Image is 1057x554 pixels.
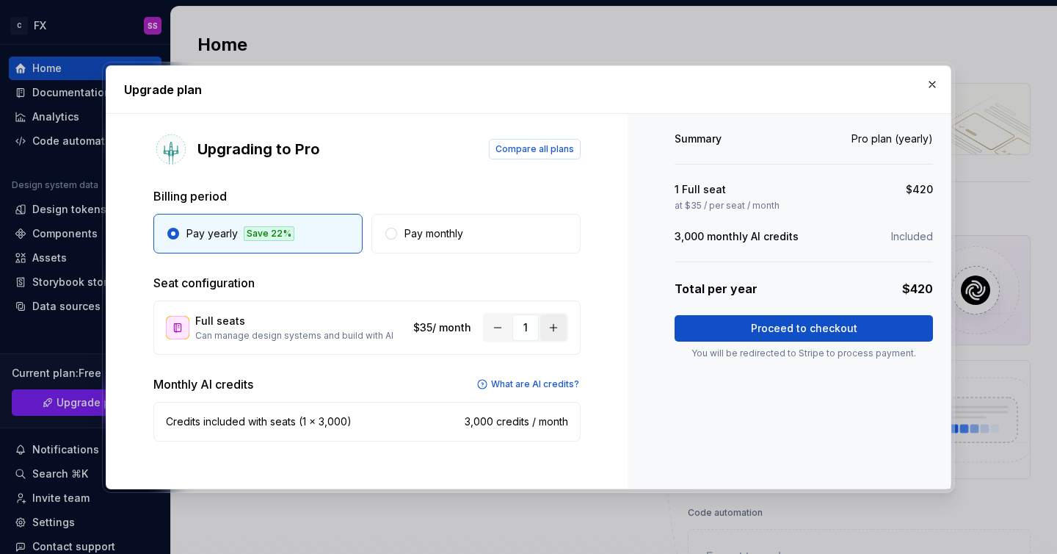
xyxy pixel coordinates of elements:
p: Seat configuration [153,274,581,292]
p: Full seats [195,314,407,328]
p: Included [891,229,933,244]
span: Compare all plans [495,143,574,155]
p: 3,000 monthly AI credits [675,229,799,244]
p: Monthly AI credits [153,375,253,393]
p: 1 Full seat [675,182,726,197]
h2: Upgrade plan [124,81,933,98]
div: 1 [512,314,539,341]
p: Upgrading to Pro [197,139,320,159]
p: Pay yearly [186,226,238,241]
p: Pay monthly [404,226,463,241]
p: Credits included with seats (1 x 3,000) [166,414,352,429]
p: Pro plan (yearly) [851,132,933,146]
button: Pay yearlySave 22% [153,214,363,253]
p: Summary [675,132,722,146]
span: Proceed to checkout [751,321,857,336]
p: $35 / month [413,320,471,335]
p: Total per year [675,280,758,298]
button: Pay monthly [371,214,581,253]
p: What are AI credits? [491,378,579,390]
p: $420 [902,280,933,298]
p: You will be redirected to Stripe to process payment. [675,348,933,359]
p: Billing period [153,187,581,205]
p: Can manage design systems and build with AI [195,330,407,342]
p: at $35 / per seat / month [675,200,780,212]
p: 3,000 credits / month [465,414,568,429]
div: Save 22% [244,226,294,241]
button: Proceed to checkout [675,315,933,342]
p: $420 [906,182,933,197]
button: Compare all plans [489,139,581,159]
